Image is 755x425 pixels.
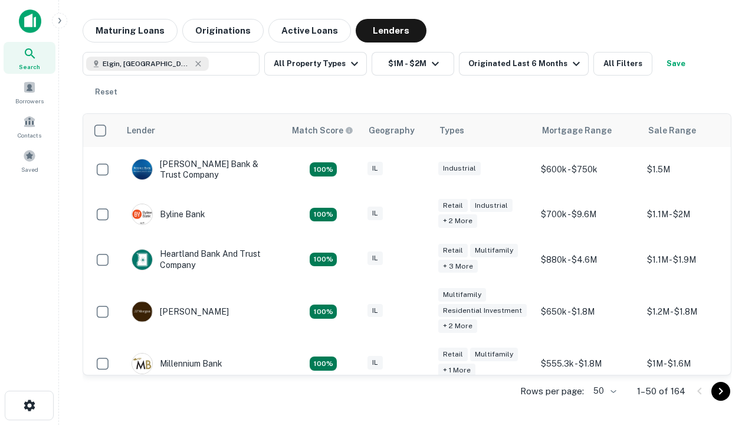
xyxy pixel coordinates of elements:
[83,19,178,42] button: Maturing Loans
[641,114,747,147] th: Sale Range
[535,147,641,192] td: $600k - $750k
[132,249,273,270] div: Heartland Bank And Trust Company
[103,58,191,69] span: Elgin, [GEOGRAPHIC_DATA], [GEOGRAPHIC_DATA]
[19,9,41,33] img: capitalize-icon.png
[657,52,695,76] button: Save your search to get updates of matches that match your search criteria.
[127,123,155,138] div: Lender
[459,52,589,76] button: Originated Last 6 Months
[438,348,468,361] div: Retail
[132,301,229,322] div: [PERSON_NAME]
[438,364,475,377] div: + 1 more
[4,110,55,142] a: Contacts
[535,192,641,237] td: $700k - $9.6M
[369,123,415,138] div: Geography
[268,19,351,42] button: Active Loans
[535,341,641,386] td: $555.3k - $1.8M
[310,162,337,176] div: Matching Properties: 28, hasApolloMatch: undefined
[362,114,432,147] th: Geography
[372,52,454,76] button: $1M - $2M
[438,288,486,302] div: Multifamily
[292,124,353,137] div: Capitalize uses an advanced AI algorithm to match your search with the best lender. The match sco...
[310,208,337,222] div: Matching Properties: 18, hasApolloMatch: undefined
[310,253,337,267] div: Matching Properties: 20, hasApolloMatch: undefined
[589,382,618,400] div: 50
[182,19,264,42] button: Originations
[4,42,55,74] a: Search
[132,302,152,322] img: picture
[641,192,747,237] td: $1.1M - $2M
[132,353,222,374] div: Millennium Bank
[535,114,641,147] th: Mortgage Range
[264,52,367,76] button: All Property Types
[132,204,152,224] img: picture
[132,159,152,179] img: picture
[470,244,518,257] div: Multifamily
[648,123,696,138] div: Sale Range
[4,76,55,108] a: Borrowers
[438,199,468,212] div: Retail
[18,130,41,140] span: Contacts
[356,19,426,42] button: Lenders
[641,282,747,342] td: $1.2M - $1.8M
[470,348,518,361] div: Multifamily
[438,319,477,333] div: + 2 more
[535,282,641,342] td: $650k - $1.8M
[439,123,464,138] div: Types
[711,382,730,401] button: Go to next page
[438,162,481,175] div: Industrial
[367,356,383,370] div: IL
[292,124,351,137] h6: Match Score
[641,147,747,192] td: $1.5M
[310,357,337,371] div: Matching Properties: 16, hasApolloMatch: undefined
[520,384,584,398] p: Rows per page:
[367,251,383,265] div: IL
[535,237,641,282] td: $880k - $4.6M
[542,123,612,138] div: Mortgage Range
[696,331,755,387] iframe: Chat Widget
[285,114,362,147] th: Capitalize uses an advanced AI algorithm to match your search with the best lender. The match sco...
[593,52,652,76] button: All Filters
[637,384,685,398] p: 1–50 of 164
[87,80,125,104] button: Reset
[438,214,477,228] div: + 2 more
[641,237,747,282] td: $1.1M - $1.9M
[367,162,383,175] div: IL
[132,354,152,374] img: picture
[438,244,468,257] div: Retail
[367,207,383,220] div: IL
[21,165,38,174] span: Saved
[310,305,337,319] div: Matching Properties: 24, hasApolloMatch: undefined
[132,159,273,180] div: [PERSON_NAME] Bank & Trust Company
[132,204,205,225] div: Byline Bank
[432,114,535,147] th: Types
[120,114,285,147] th: Lender
[367,304,383,318] div: IL
[470,199,513,212] div: Industrial
[19,62,40,71] span: Search
[438,260,478,273] div: + 3 more
[15,96,44,106] span: Borrowers
[468,57,583,71] div: Originated Last 6 Months
[438,304,527,318] div: Residential Investment
[132,250,152,270] img: picture
[641,341,747,386] td: $1M - $1.6M
[4,145,55,176] a: Saved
